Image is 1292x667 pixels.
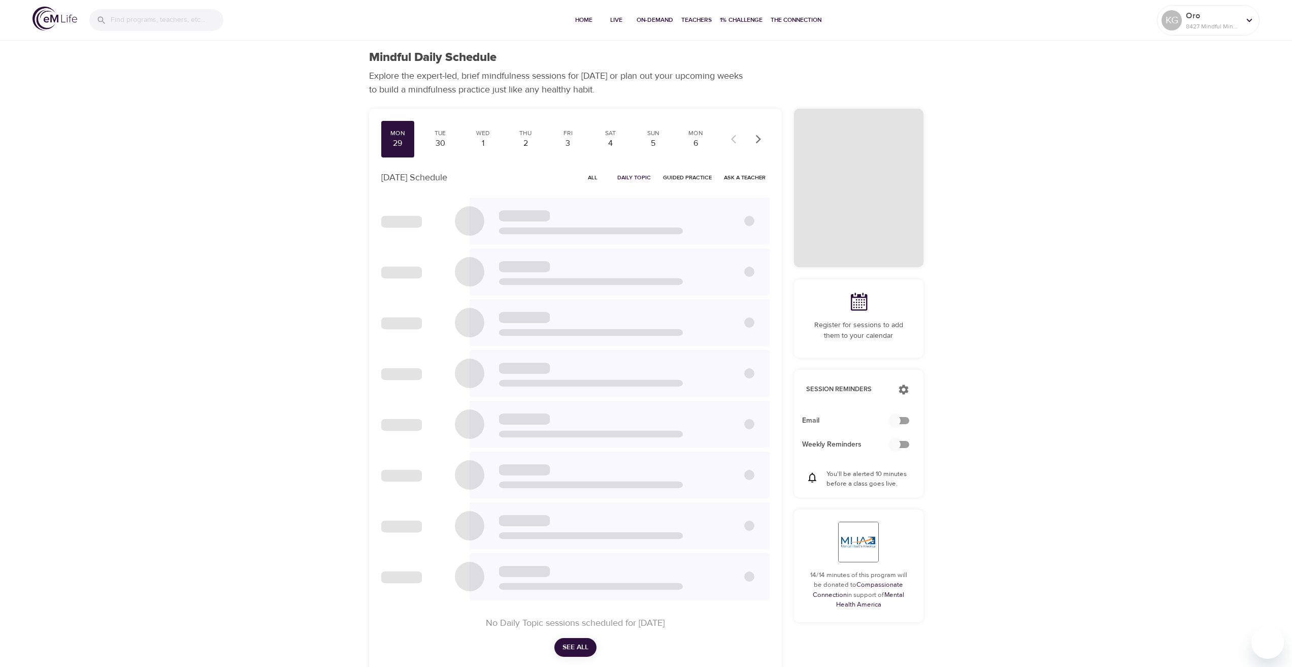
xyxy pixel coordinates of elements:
[724,173,766,182] span: Ask a Teacher
[598,129,623,138] div: Sat
[641,129,666,138] div: Sun
[32,7,77,30] img: logo
[641,138,666,149] div: 5
[577,170,609,185] button: All
[802,416,899,426] span: Email
[771,15,821,25] span: The Connection
[470,129,495,138] div: Wed
[1186,10,1240,22] p: Oro
[683,138,709,149] div: 6
[813,581,903,599] a: Compassionate Connection
[555,129,581,138] div: Fri
[513,129,538,138] div: Thu
[470,138,495,149] div: 1
[555,138,581,149] div: 3
[802,439,899,450] span: Weekly Reminders
[604,15,628,25] span: Live
[681,15,712,25] span: Teachers
[806,385,888,395] p: Session Reminders
[663,173,712,182] span: Guided Practice
[613,170,655,185] button: Daily Topic
[637,15,673,25] span: On-Demand
[659,170,716,185] button: Guided Practice
[1251,626,1284,659] iframe: Button to launch messaging window
[720,15,763,25] span: 1% Challenge
[111,9,223,31] input: Find programs, teachers, etc...
[369,50,496,65] h1: Mindful Daily Schedule
[806,570,911,610] p: 14/14 minutes of this program will be donated to in support of
[385,138,411,149] div: 29
[427,138,453,149] div: 30
[598,138,623,149] div: 4
[826,469,911,489] p: You'll be alerted 10 minutes before a class goes live.
[369,69,750,97] p: Explore the expert-led, brief mindfulness sessions for [DATE] or plan out your upcoming weeks to ...
[554,638,597,657] button: See All
[581,173,605,182] span: All
[572,15,596,25] span: Home
[381,171,447,184] p: [DATE] Schedule
[393,616,757,630] p: No Daily Topic sessions scheduled for [DATE]
[617,173,651,182] span: Daily Topic
[427,129,453,138] div: Tue
[683,129,709,138] div: Mon
[806,320,911,341] p: Register for sessions to add them to your calendar
[1162,10,1182,30] div: KG
[720,170,770,185] button: Ask a Teacher
[1186,22,1240,31] p: 8427 Mindful Minutes
[385,129,411,138] div: Mon
[562,641,588,654] span: See All
[513,138,538,149] div: 2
